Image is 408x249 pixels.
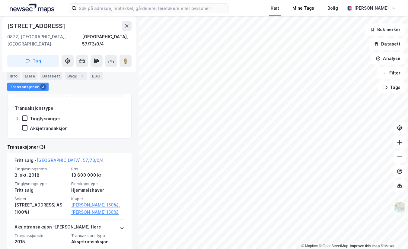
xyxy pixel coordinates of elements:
div: Info [7,72,20,80]
div: [STREET_ADDRESS] AS (100%) [14,201,68,216]
span: Tinglysningsdato [14,166,68,172]
div: Datasett [40,72,62,80]
div: Aksjetransaksjon [30,125,68,131]
input: Søk på adresse, matrikkel, gårdeiere, leietakere eller personer [76,4,228,13]
button: Datasett [369,38,406,50]
div: Kart [271,5,279,12]
span: Kjøper [71,196,124,201]
div: Bygg [65,72,87,80]
div: 1 [79,73,85,79]
div: Transaksjoner (3) [7,143,132,151]
div: [STREET_ADDRESS] [7,21,66,31]
button: Tags [378,81,406,93]
div: Eiere [22,72,37,80]
a: Improve this map [350,244,380,248]
div: Bolig [327,5,338,12]
div: 0872, [GEOGRAPHIC_DATA], [GEOGRAPHIC_DATA] [7,33,82,48]
div: 13 600 000 kr [71,172,124,179]
a: [PERSON_NAME] (50%), [71,201,124,209]
a: OpenStreetMap [319,244,348,248]
button: Bokmerker [365,24,406,36]
img: Z [394,202,405,213]
a: [PERSON_NAME] (50%) [71,209,124,216]
button: Analyse [371,52,406,65]
div: 3 [40,84,46,90]
div: Fritt salg - [14,157,104,166]
div: [PERSON_NAME] [354,5,389,12]
a: [GEOGRAPHIC_DATA], 57/73/0/4 [37,158,104,163]
a: Mapbox [301,244,318,248]
div: Transaksjoner [7,83,49,91]
div: Aksjetransaksjon [71,238,124,245]
div: Fritt salg [14,187,68,194]
span: Tinglysningstype [14,181,68,186]
div: Hjemmelshaver [71,187,124,194]
span: Transaksjonstype [71,233,124,238]
div: 3. okt. 2018 [14,172,68,179]
img: logo.a4113a55bc3d86da70a041830d287a7e.svg [10,4,54,13]
div: Aksjetransaksjon - [PERSON_NAME] flere [14,223,101,233]
div: Transaksjonstype [15,105,53,112]
div: Kontrollprogram for chat [378,220,408,249]
button: Tag [7,55,59,67]
span: Selger [14,196,68,201]
span: Eierskapstype [71,181,124,186]
div: 2015 [14,238,68,245]
div: Tinglysninger [30,116,60,121]
iframe: Chat Widget [378,220,408,249]
span: Pris [71,166,124,172]
span: Transaksjonsår [14,233,68,238]
button: Filter [377,67,406,79]
div: [GEOGRAPHIC_DATA], 57/73/0/4 [82,33,132,48]
div: ESG [90,72,103,80]
div: Mine Tags [292,5,314,12]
